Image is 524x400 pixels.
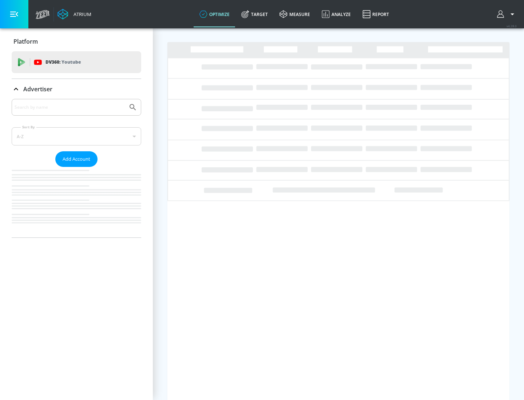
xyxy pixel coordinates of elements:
div: DV360: Youtube [12,51,141,73]
div: Atrium [71,11,91,17]
a: Target [235,1,274,27]
input: Search by name [15,103,125,112]
button: Add Account [55,151,98,167]
a: optimize [194,1,235,27]
div: A-Z [12,127,141,145]
label: Sort By [21,125,36,129]
span: Add Account [63,155,90,163]
a: Atrium [57,9,91,20]
p: Platform [13,37,38,45]
a: measure [274,1,316,27]
div: Advertiser [12,99,141,237]
div: Platform [12,31,141,52]
a: Report [357,1,395,27]
div: Advertiser [12,79,141,99]
p: Youtube [61,58,81,66]
p: DV360: [45,58,81,66]
p: Advertiser [23,85,52,93]
nav: list of Advertiser [12,167,141,237]
span: v 4.28.0 [507,24,517,28]
a: Analyze [316,1,357,27]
